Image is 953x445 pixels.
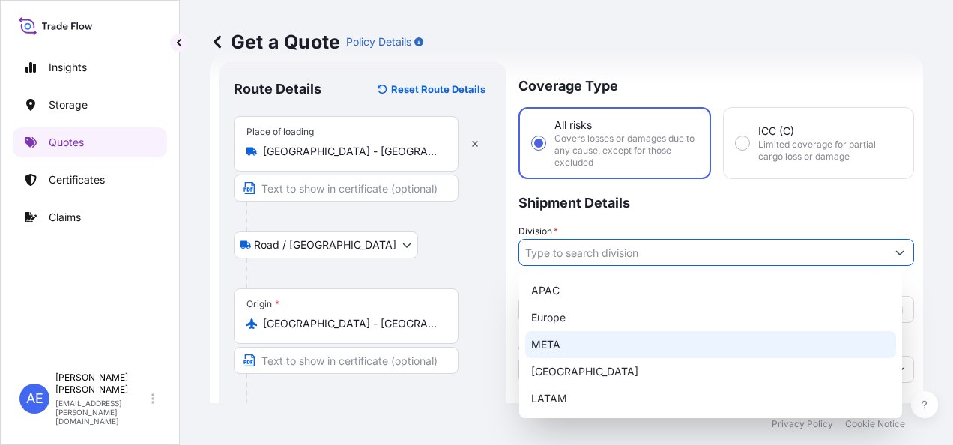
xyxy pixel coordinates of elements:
p: Route Details [234,80,321,98]
input: Place of loading [263,144,440,159]
div: Origin [246,298,279,310]
button: Select transport [234,231,418,258]
div: APAC [525,277,896,304]
span: ICC (C) [758,124,794,139]
p: Quotes [49,135,84,150]
div: Suggestions [525,277,896,412]
span: Limited coverage for partial cargo loss or damage [758,139,901,163]
div: Europe [525,304,896,331]
p: [EMAIL_ADDRESS][PERSON_NAME][DOMAIN_NAME] [55,399,148,426]
label: Division [518,224,558,239]
p: Certificates [49,172,105,187]
span: Road / [GEOGRAPHIC_DATA] [254,237,396,252]
p: Get a Quote [210,30,340,54]
p: Shipment Details [518,179,914,224]
p: [PERSON_NAME] [PERSON_NAME] [55,372,148,396]
p: Claims [49,210,81,225]
p: Privacy Policy [772,418,833,430]
p: Policy Details [346,34,411,49]
input: Origin [263,316,440,331]
div: [GEOGRAPHIC_DATA] [525,358,896,385]
div: META [525,331,896,358]
p: Storage [49,97,88,112]
input: Text to appear on certificate [234,347,459,374]
span: AE [26,391,43,406]
p: Cookie Notice [845,418,905,430]
p: Insights [49,60,87,75]
input: Text to appear on certificate [234,175,459,202]
div: Place of loading [246,126,314,138]
button: Show suggestions [886,239,913,266]
span: Covers losses or damages due to any cause, except for those excluded [554,133,698,169]
input: Type to search division [519,239,886,266]
div: LATAM [525,385,896,412]
p: Reset Route Details [391,82,485,97]
span: All risks [554,118,592,133]
p: Coverage Type [518,62,914,107]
